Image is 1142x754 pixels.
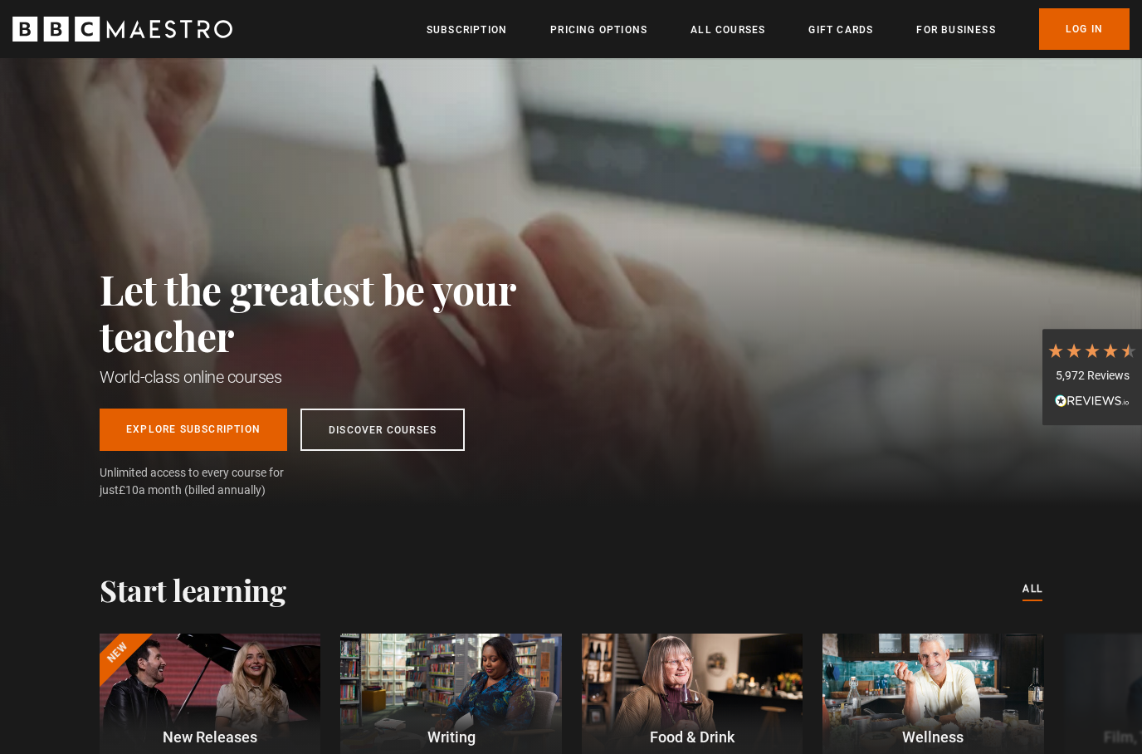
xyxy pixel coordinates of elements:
h1: World-class online courses [100,365,589,389]
div: Read All Reviews [1047,393,1138,413]
svg: BBC Maestro [12,17,232,42]
a: Log In [1039,8,1130,50]
a: Discover Courses [300,409,465,451]
a: Pricing Options [550,22,647,38]
a: All Courses [691,22,765,38]
img: REVIEWS.io [1055,394,1130,406]
h2: Let the greatest be your teacher [100,266,589,359]
span: £10 [119,483,139,497]
a: Subscription [427,22,507,38]
a: Gift Cards [808,22,873,38]
a: For business [916,22,995,38]
span: Unlimited access to every course for just a month (billed annually) [100,464,324,499]
div: 4.7 Stars [1047,341,1138,360]
div: 5,972 Reviews [1047,368,1138,384]
a: All [1022,580,1042,599]
a: Explore Subscription [100,409,287,451]
nav: Primary [427,8,1130,50]
h2: Start learning [100,572,285,607]
div: 5,972 ReviewsRead All Reviews [1042,329,1142,425]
